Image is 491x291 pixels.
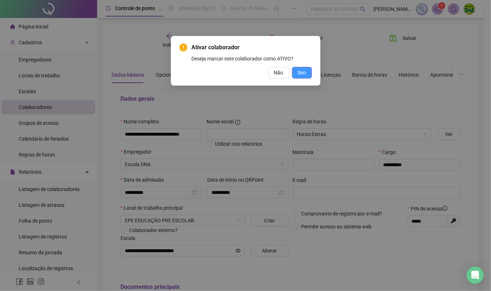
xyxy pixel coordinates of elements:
[292,67,312,78] button: Sim
[467,267,484,284] div: Open Intercom Messenger
[274,69,283,77] span: Não
[192,55,312,63] div: Deseja marcar este colaborador como ATIVO?
[192,43,312,52] span: Ativar colaborador
[268,67,289,78] button: Não
[298,69,306,77] span: Sim
[179,44,187,51] span: exclamation-circle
